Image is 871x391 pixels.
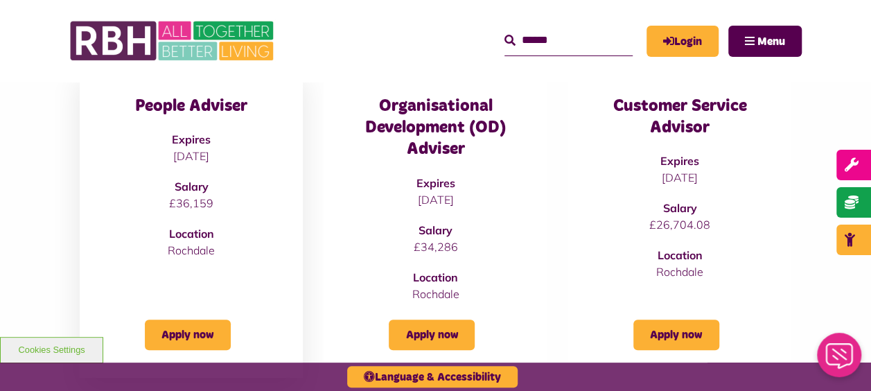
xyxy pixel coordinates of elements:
[504,26,633,55] input: Search
[413,270,458,284] strong: Location
[728,26,802,57] button: Navigation
[416,176,455,190] strong: Expires
[633,320,719,350] a: Apply now
[351,191,519,208] p: [DATE]
[662,201,696,215] strong: Salary
[419,223,452,237] strong: Salary
[351,96,519,161] h3: Organisational Development (OD) Adviser
[107,96,275,117] h3: People Adviser
[809,329,871,391] iframe: Netcall Web Assistant for live chat
[107,148,275,164] p: [DATE]
[172,132,211,146] strong: Expires
[347,366,518,388] button: Language & Accessibility
[107,242,275,259] p: Rochdale
[596,263,764,280] p: Rochdale
[351,238,519,255] p: £34,286
[596,96,764,139] h3: Customer Service Advisor
[646,26,719,57] a: MyRBH
[657,248,702,262] strong: Location
[69,14,277,68] img: RBH
[389,320,475,350] a: Apply now
[757,36,785,47] span: Menu
[660,154,699,168] strong: Expires
[175,180,209,193] strong: Salary
[351,286,519,302] p: Rochdale
[596,216,764,233] p: £26,704.08
[107,195,275,211] p: £36,159
[169,227,214,241] strong: Location
[596,169,764,186] p: [DATE]
[145,320,231,350] a: Apply now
